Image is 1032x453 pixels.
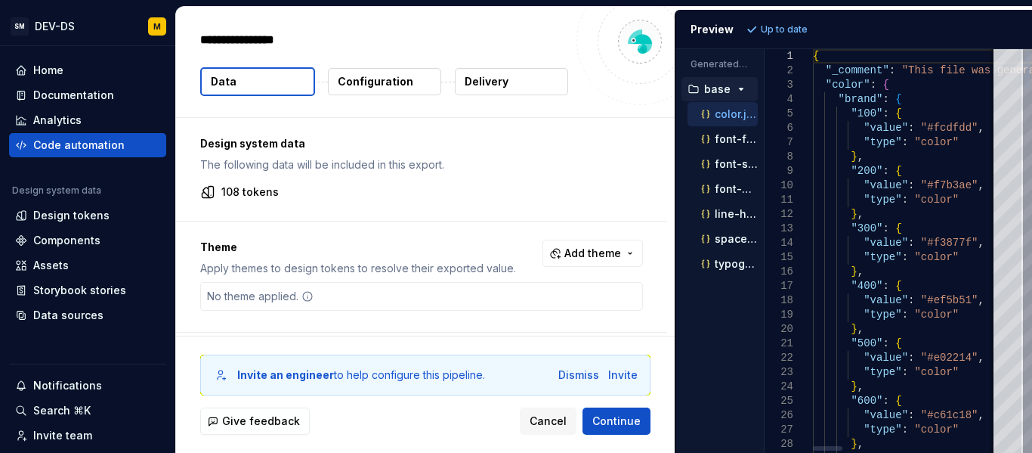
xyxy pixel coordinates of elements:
span: "100" [851,107,882,119]
div: 15 [765,250,793,265]
span: , [978,122,984,134]
a: Design tokens [9,203,166,228]
div: Analytics [33,113,82,128]
span: , [978,179,984,191]
div: 23 [765,365,793,380]
div: Preview [691,22,734,37]
span: : [908,352,914,364]
a: Invite team [9,424,166,448]
span: } [851,438,857,450]
button: font-family.json [687,131,758,147]
div: Search ⌘K [33,403,91,418]
div: 9 [765,164,793,178]
div: 7 [765,135,793,150]
button: Notifications [9,374,166,398]
p: Theme [200,240,516,255]
div: M [153,20,161,33]
button: Search ⌘K [9,399,166,423]
div: 17 [765,279,793,293]
span: "color" [826,79,870,91]
span: : [882,395,888,407]
div: 21 [765,337,793,351]
div: Documentation [33,88,114,103]
div: Assets [33,258,69,273]
span: "color" [914,136,959,148]
span: , [857,380,864,392]
button: Give feedback [200,408,310,435]
button: Invite [608,368,638,383]
p: font-family.json [715,133,758,145]
span: { [895,280,901,292]
span: : [908,179,914,191]
b: Invite an engineer [237,368,334,381]
span: : [882,222,888,234]
div: 4 [765,92,793,107]
span: Continue [592,414,641,429]
span: { [895,165,901,177]
p: The following data will be included in this export. [200,157,643,172]
span: { [813,50,819,62]
div: Code automation [33,138,125,153]
div: 22 [765,351,793,365]
span: , [857,265,864,278]
span: "#c61c18" [921,409,978,421]
a: Analytics [9,108,166,132]
span: "color" [914,251,959,263]
span: "#f3877f" [921,237,978,249]
p: space.json [715,233,758,245]
div: 18 [765,293,793,308]
span: { [882,79,888,91]
span: "value" [864,294,908,306]
span: : [882,93,888,105]
span: "#ef5b51" [921,294,978,306]
span: , [857,438,864,450]
span: } [851,208,857,220]
span: "brand" [839,93,883,105]
p: Design system data [200,136,643,151]
div: 6 [765,121,793,135]
div: 25 [765,394,793,408]
div: Design system data [12,185,101,197]
span: , [978,409,984,421]
a: Data sources [9,303,166,327]
span: : [902,424,908,436]
span: Cancel [530,414,567,429]
span: : [908,122,914,134]
span: : [908,237,914,249]
span: "color" [914,194,959,206]
p: 108 tokens [221,185,279,200]
button: base [681,81,758,98]
div: 27 [765,423,793,437]
button: color.json [687,106,758,123]
div: Design tokens [33,208,110,223]
span: { [895,107,901,119]
div: 14 [765,236,793,250]
span: : [889,64,895,76]
span: { [895,222,901,234]
p: font-weight.json [715,183,758,195]
span: "type" [864,309,901,321]
span: "type" [864,136,901,148]
div: Storybook stories [33,283,126,298]
span: "type" [864,194,901,206]
span: , [978,294,984,306]
div: 11 [765,193,793,207]
p: Configuration [338,74,413,89]
span: : [902,136,908,148]
span: } [851,323,857,335]
p: font-size.json [715,158,758,170]
span: : [902,194,908,206]
span: { [895,395,901,407]
div: 8 [765,150,793,164]
span: : [882,107,888,119]
a: Storybook stories [9,278,166,303]
span: , [978,237,984,249]
a: Code automation [9,133,166,157]
span: , [857,208,864,220]
p: base [704,83,731,95]
span: "type" [864,424,901,436]
button: Continue [582,408,650,435]
p: line-height.json [715,208,758,220]
span: "_comment" [826,64,889,76]
div: 12 [765,207,793,222]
